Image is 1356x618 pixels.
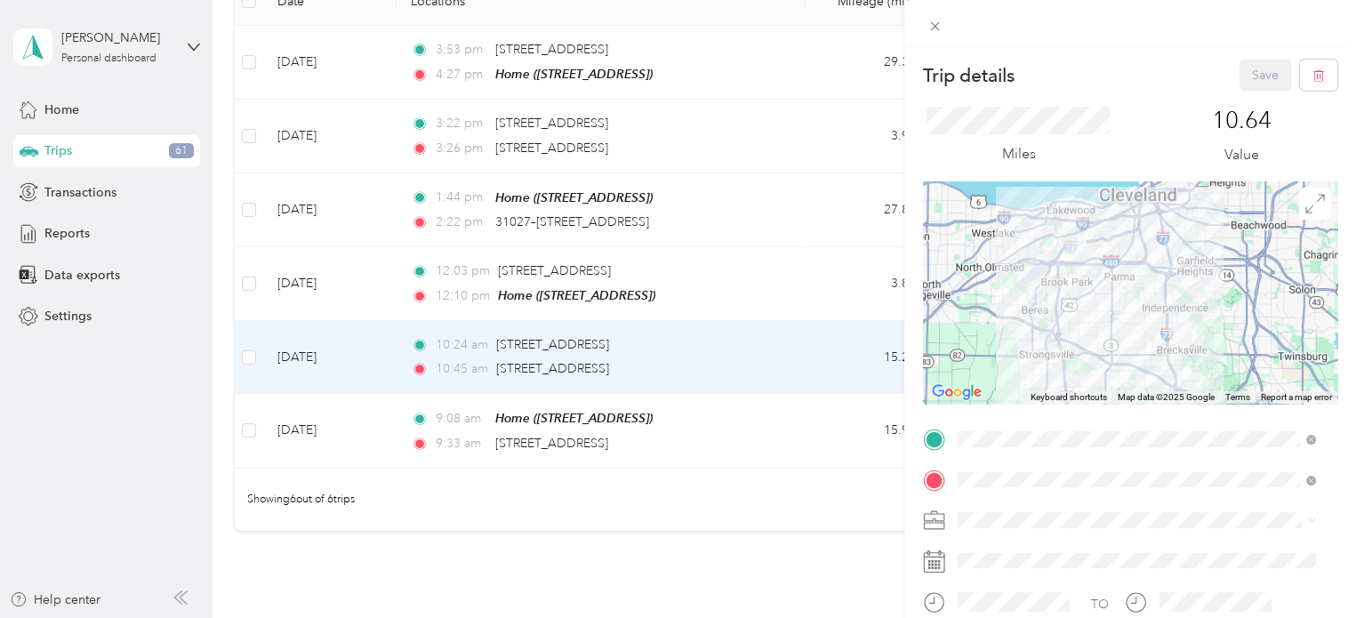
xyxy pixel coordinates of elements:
a: Terms (opens in new tab) [1225,392,1250,402]
p: 10.64 [1212,107,1272,135]
a: Open this area in Google Maps (opens a new window) [927,381,986,404]
p: Miles [1002,143,1036,165]
div: TO [1091,595,1109,614]
a: Report a map error [1261,392,1332,402]
span: Map data ©2025 Google [1118,392,1215,402]
button: Keyboard shortcuts [1031,391,1107,404]
p: Value [1224,144,1259,166]
img: Google [927,381,986,404]
iframe: Everlance-gr Chat Button Frame [1256,518,1356,618]
p: Trip details [923,63,1015,88]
